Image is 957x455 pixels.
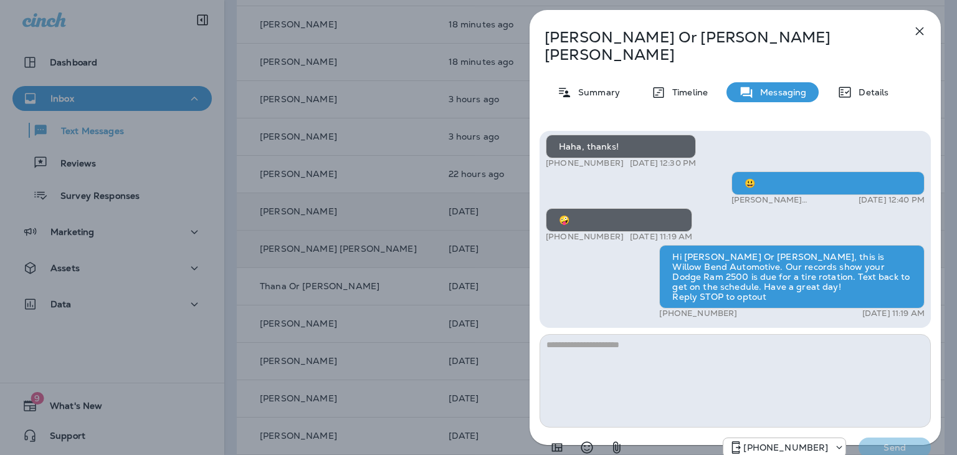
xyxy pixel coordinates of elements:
[572,87,620,97] p: Summary
[546,208,692,232] div: 🤪
[545,29,885,64] p: [PERSON_NAME] Or [PERSON_NAME] [PERSON_NAME]
[743,443,828,453] p: [PHONE_NUMBER]
[859,195,925,205] p: [DATE] 12:40 PM
[754,87,806,97] p: Messaging
[630,232,692,242] p: [DATE] 11:19 AM
[546,232,624,242] p: [PHONE_NUMBER]
[659,309,737,318] p: [PHONE_NUMBER]
[731,171,925,195] div: 😃
[723,440,845,455] div: +1 (813) 497-4455
[546,158,624,168] p: [PHONE_NUMBER]
[659,245,925,309] div: Hi [PERSON_NAME] Or [PERSON_NAME], this is Willow Bend Automotive. Our records show your Dodge Ra...
[630,158,696,168] p: [DATE] 12:30 PM
[862,309,925,318] p: [DATE] 11:19 AM
[546,135,696,158] div: Haha, thanks!
[852,87,888,97] p: Details
[666,87,708,97] p: Timeline
[731,195,847,205] p: [PERSON_NAME] WillowBend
